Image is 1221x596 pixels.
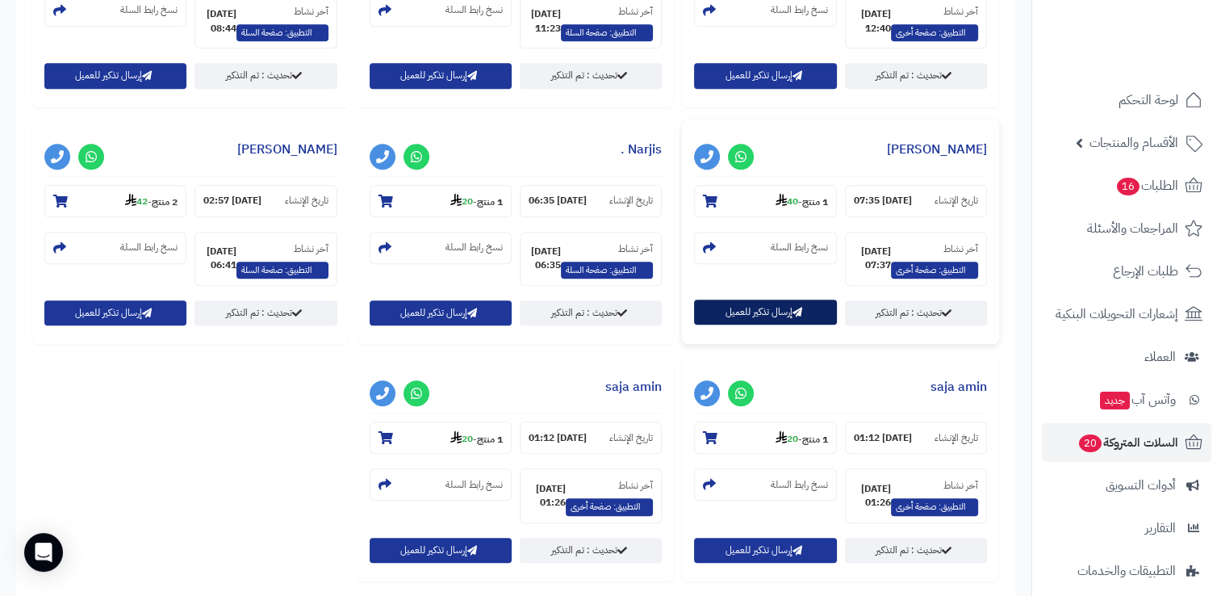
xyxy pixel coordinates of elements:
[44,300,186,325] button: إرسال تذكير للعميل
[694,422,836,454] section: 1 منتج-20
[845,63,987,88] a: تحديث : تم التذكير
[1100,392,1130,409] span: جديد
[887,140,987,159] a: [PERSON_NAME]
[1098,388,1176,411] span: وآتس آب
[694,468,836,501] section: نسخ رابط السلة
[1042,81,1211,120] a: لوحة التحكم
[943,478,978,493] small: آخر نشاط
[445,478,503,492] small: نسخ رابط السلة
[854,194,912,208] strong: [DATE] 07:35
[694,538,836,563] button: إرسال تذكير للعميل
[605,377,662,397] a: saja amin
[44,63,186,88] button: إرسال تذكير للعميل
[854,431,912,445] strong: [DATE] 01:12
[891,498,978,516] span: التطبيق: صفحة أخرى
[802,194,828,208] strong: 1 منتج
[370,232,512,264] section: نسخ رابط السلة
[621,140,662,159] a: Narjis .
[236,262,328,279] span: التطبيق: صفحة السلة
[236,24,328,42] span: التطبيق: صفحة السلة
[776,430,828,447] small: -
[845,538,987,563] a: تحديث : تم التذكير
[1077,431,1178,454] span: السلات المتروكة
[1042,509,1211,548] a: التقارير
[1077,560,1176,582] span: التطبيقات والخدمات
[566,498,653,516] span: التطبيق: صفحة أخرى
[776,431,798,446] strong: 20
[776,193,828,209] small: -
[854,245,891,272] strong: [DATE] 07:37
[529,7,561,35] strong: [DATE] 11:23
[1042,338,1211,376] a: العملاء
[445,3,503,17] small: نسخ رابط السلة
[203,7,236,35] strong: [DATE] 08:44
[935,194,978,208] small: تاريخ الإنشاء
[1106,474,1176,497] span: أدوات التسويق
[125,194,148,208] strong: 42
[618,241,653,256] small: آخر نشاط
[854,7,891,35] strong: [DATE] 12:40
[943,241,978,256] small: آخر نشاط
[237,140,337,159] a: [PERSON_NAME]
[618,4,653,19] small: آخر نشاط
[1042,166,1211,205] a: الطلبات16
[529,431,587,445] strong: [DATE] 01:12
[44,232,186,264] section: نسخ رابط السلة
[1042,466,1211,505] a: أدوات التسويق
[520,63,662,88] a: تحديث : تم التذكير
[1113,260,1178,283] span: طلبات الإرجاع
[370,63,512,88] button: إرسال تذكير للعميل
[120,3,178,17] small: نسخ رابط السلة
[694,185,836,217] section: 1 منتج-40
[854,482,891,510] strong: [DATE] 01:26
[694,300,836,325] button: إرسال تذكير للعميل
[776,194,798,208] strong: 40
[1115,174,1178,197] span: الطلبات
[120,241,178,254] small: نسخ رابط السلة
[194,63,337,88] a: تحديث : تم التذكير
[771,241,828,254] small: نسخ رابط السلة
[943,4,978,19] small: آخر نشاط
[694,232,836,264] section: نسخ رابط السلة
[1042,380,1211,419] a: وآتس آبجديد
[24,533,63,572] div: Open Intercom Messenger
[561,262,653,279] span: التطبيق: صفحة السلة
[370,422,512,454] section: 1 منتج-20
[802,431,828,446] strong: 1 منتج
[450,431,473,446] strong: 20
[529,194,587,208] strong: [DATE] 06:35
[370,468,512,501] section: نسخ رابط السلة
[294,4,328,19] small: آخر نشاط
[1145,517,1176,539] span: التقارير
[370,185,512,217] section: 1 منتج-20
[152,194,178,208] strong: 2 منتج
[1056,303,1178,325] span: إشعارات التحويلات البنكية
[1042,295,1211,334] a: إشعارات التحويلات البنكية
[771,3,828,17] small: نسخ رابط السلة
[520,538,662,563] a: تحديث : تم التذكير
[935,431,978,445] small: تاريخ الإنشاء
[618,478,653,493] small: آخر نشاط
[1042,209,1211,248] a: المراجعات والأسئلة
[694,63,836,88] button: إرسال تذكير للعميل
[370,538,512,563] button: إرسال تذكير للعميل
[450,194,473,208] strong: 20
[891,24,978,42] span: التطبيق: صفحة أخرى
[203,245,236,272] strong: [DATE] 06:41
[1111,40,1206,74] img: logo-2.png
[771,478,828,492] small: نسخ رابط السلة
[561,24,653,42] span: التطبيق: صفحة السلة
[930,377,987,397] a: saja amin
[891,262,978,279] span: التطبيق: صفحة أخرى
[609,194,653,208] small: تاريخ الإنشاء
[1089,132,1178,154] span: الأقسام والمنتجات
[450,430,503,447] small: -
[845,300,987,325] a: تحديث : تم التذكير
[1042,252,1211,291] a: طلبات الإرجاع
[203,194,261,208] strong: [DATE] 02:57
[1119,89,1178,111] span: لوحة التحكم
[445,241,503,254] small: نسخ رابط السلة
[477,431,503,446] strong: 1 منتج
[1079,434,1102,452] span: 20
[477,194,503,208] strong: 1 منتج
